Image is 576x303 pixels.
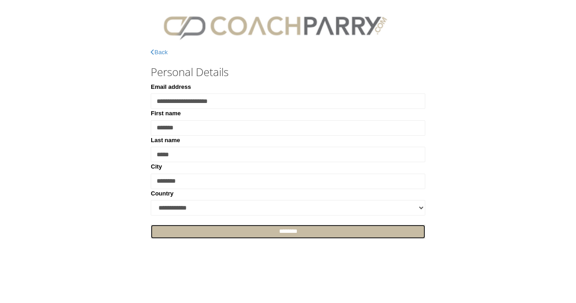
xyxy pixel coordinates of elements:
[151,189,173,198] label: Country
[151,49,168,56] a: Back
[151,66,425,78] h3: Personal Details
[151,136,180,145] label: Last name
[151,9,399,43] img: CPlogo.png
[151,109,181,118] label: First name
[151,82,191,92] label: Email address
[151,162,162,171] label: City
